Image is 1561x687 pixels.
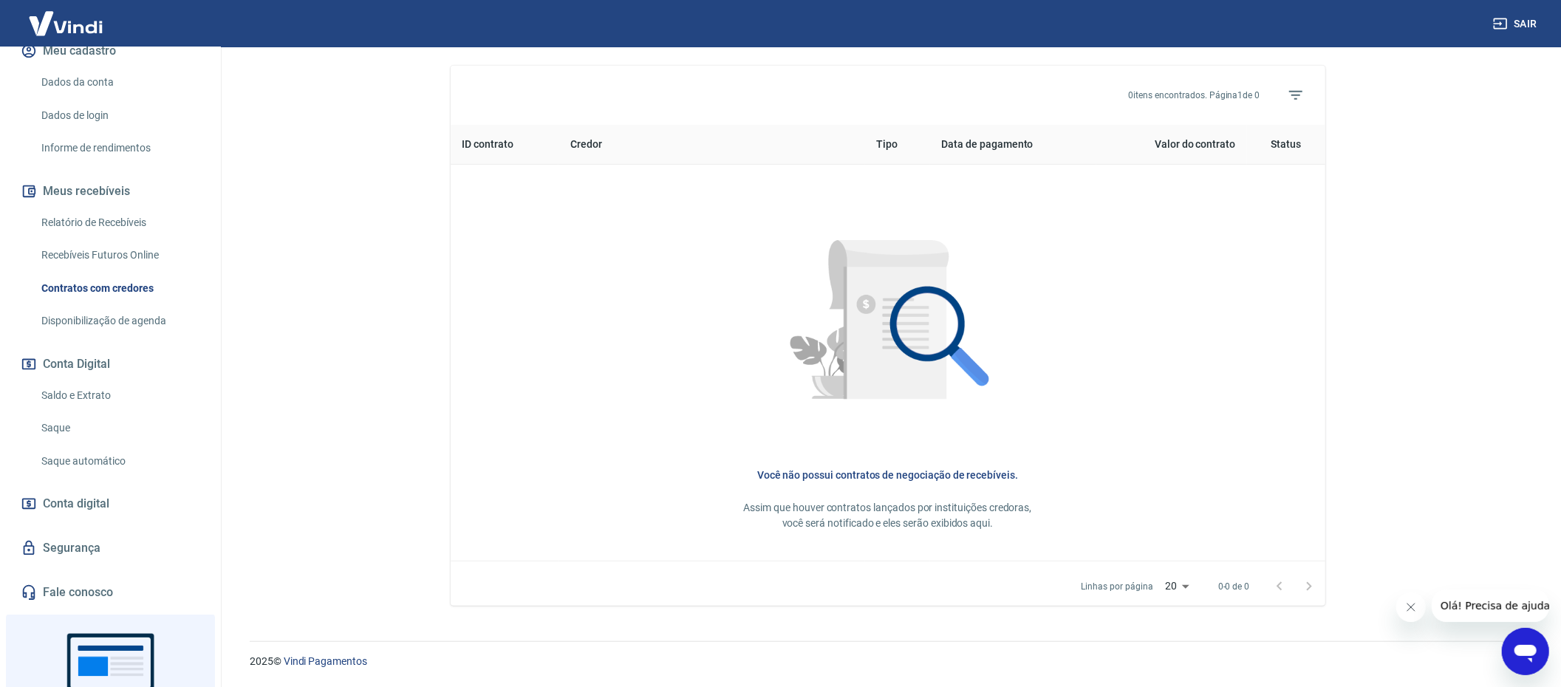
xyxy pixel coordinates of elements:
p: 0 itens encontrados. Página 1 de 0 [1129,89,1260,102]
button: Conta Digital [18,348,203,380]
a: Conta digital [18,488,203,520]
button: Meu cadastro [18,35,203,67]
th: Credor [559,125,864,165]
a: Segurança [18,532,203,564]
th: ID contrato [451,125,559,165]
button: Sair [1490,10,1543,38]
a: Vindi Pagamentos [284,655,367,667]
a: Informe de rendimentos [35,133,203,163]
p: Linhas por página [1081,580,1152,593]
a: Fale conosco [18,576,203,609]
span: Filtros [1278,78,1314,113]
th: Tipo [865,125,930,165]
a: Saque automático [35,446,203,476]
img: Vindi [18,1,114,46]
h6: Você não possui contratos de negociação de recebíveis. [474,468,1302,482]
a: Relatório de Recebíveis [35,208,203,238]
th: Status [1247,125,1325,165]
th: Data de pagamento [930,125,1097,165]
iframe: Mensagem da empresa [1432,589,1549,622]
iframe: Fechar mensagem [1396,592,1426,622]
button: Meus recebíveis [18,175,203,208]
p: 2025 © [250,654,1526,669]
a: Disponibilização de agenda [35,306,203,336]
span: Olá! Precisa de ajuda? [9,10,124,22]
a: Dados da conta [35,67,203,98]
span: Assim que houver contratos lançados por instituições credoras, você será notificado e eles serão ... [744,502,1032,529]
a: Recebíveis Futuros Online [35,240,203,270]
a: Contratos com credores [35,273,203,304]
p: 0-0 de 0 [1218,580,1250,593]
th: Valor do contrato [1096,125,1247,165]
span: Conta digital [43,493,109,514]
iframe: Botão para abrir a janela de mensagens [1502,628,1549,675]
a: Dados de login [35,100,203,131]
img: Nenhum item encontrado [751,188,1025,462]
a: Saldo e Extrato [35,380,203,411]
div: 20 [1159,575,1195,597]
a: Saque [35,413,203,443]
